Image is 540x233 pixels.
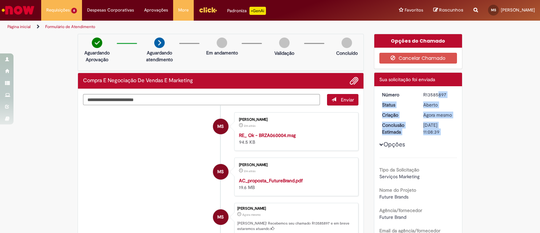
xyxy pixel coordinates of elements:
span: Despesas Corporativas [87,7,134,14]
span: Enviar [341,97,354,103]
a: Rascunhos [433,7,463,14]
span: 2m atrás [244,169,255,173]
span: [PERSON_NAME] [501,7,535,13]
span: Requisições [46,7,70,14]
dt: Criação [377,112,418,118]
span: Aprovações [144,7,168,14]
img: check-circle-green.png [92,38,102,48]
span: MS [217,209,224,225]
a: Página inicial [7,24,31,29]
span: MS [217,118,224,135]
dt: Status [377,101,418,108]
span: MS [491,8,496,12]
p: Validação [274,50,294,56]
p: Em andamento [206,49,238,56]
div: [PERSON_NAME] [239,163,351,167]
div: 94.5 KB [239,132,351,145]
time: 01/10/2025 13:06:41 [244,124,255,128]
span: Future Brands [379,194,408,200]
img: ServiceNow [1,3,35,17]
div: Padroniza [227,7,266,15]
span: Sua solicitação foi enviada [379,76,435,83]
dt: Número [377,91,418,98]
div: Marilia Kleber Da Silva [213,164,228,180]
span: 2m atrás [244,124,255,128]
span: Agora mesmo [423,112,452,118]
span: Serviços Marketing [379,173,420,180]
a: AC_proposta_FutureBrand.pdf [239,178,303,184]
div: [DATE] 11:08:39 [423,122,455,135]
p: Aguardando atendimento [143,49,176,63]
span: MS [217,164,224,180]
span: Favoritos [405,7,423,14]
h2: Compra E Negociação De Vendas E Marketing Histórico de tíquete [83,78,193,84]
p: +GenAi [249,7,266,15]
time: 01/10/2025 13:08:33 [242,213,261,217]
div: 19.6 MB [239,177,351,191]
div: R13585897 [423,91,455,98]
button: Adicionar anexos [350,76,358,85]
span: More [178,7,189,14]
textarea: Digite sua mensagem aqui... [83,94,320,106]
span: Future Brand [379,214,406,220]
button: Cancelar Chamado [379,53,457,64]
a: RE_ Ok - BRZA060004.msg [239,132,296,138]
p: Aguardando Aprovação [81,49,113,63]
div: [PERSON_NAME] [239,118,351,122]
b: Nome do Projeto [379,187,416,193]
div: Opções do Chamado [374,34,462,48]
div: [PERSON_NAME] [237,207,355,211]
span: 6 [71,8,77,14]
a: Formulário de Atendimento [45,24,95,29]
img: arrow-next.png [154,38,165,48]
b: Tipo da Solicitação [379,167,419,173]
div: Marilia Kleber Da Silva [213,209,228,225]
p: Concluído [336,50,358,56]
time: 01/10/2025 13:08:33 [423,112,452,118]
b: Agência/fornecedor [379,207,422,213]
span: Agora mesmo [242,213,261,217]
div: Marilia Kleber Da Silva [213,119,228,134]
div: 01/10/2025 13:08:33 [423,112,455,118]
img: img-circle-grey.png [217,38,227,48]
img: click_logo_yellow_360x200.png [199,5,217,15]
img: img-circle-grey.png [342,38,352,48]
ul: Trilhas de página [5,21,355,33]
img: img-circle-grey.png [279,38,290,48]
button: Enviar [327,94,358,106]
span: Rascunhos [439,7,463,13]
p: [PERSON_NAME]! Recebemos seu chamado R13585897 e em breve estaremos atuando. [237,221,355,231]
time: 01/10/2025 13:06:21 [244,169,255,173]
div: Aberto [423,101,455,108]
dt: Conclusão Estimada [377,122,418,135]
